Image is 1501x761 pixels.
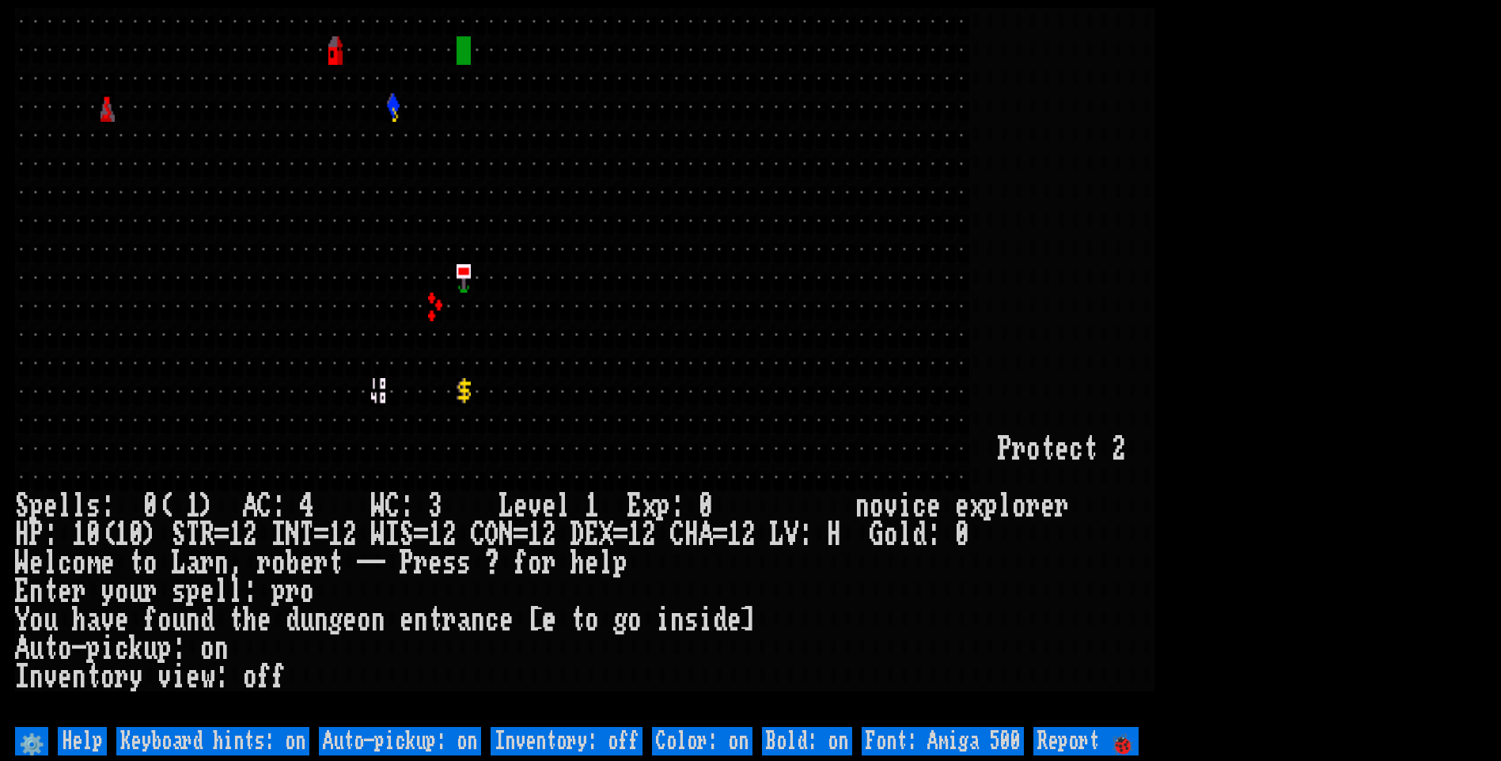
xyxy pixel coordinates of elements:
div: e [300,549,314,577]
div: o [200,634,214,663]
div: s [442,549,457,577]
div: 2 [741,521,756,549]
div: W [371,521,385,549]
div: N [286,521,300,549]
div: v [884,492,898,521]
div: n [471,606,485,634]
div: 2 [1112,435,1126,464]
div: f [143,606,157,634]
div: l [72,492,86,521]
div: b [286,549,300,577]
div: l [229,577,243,606]
div: v [100,606,115,634]
div: d [713,606,727,634]
div: y [100,577,115,606]
div: i [656,606,670,634]
div: E [627,492,642,521]
div: T [300,521,314,549]
div: h [570,549,585,577]
div: l [998,492,1012,521]
div: 1 [229,521,243,549]
div: : [243,577,257,606]
div: m [86,549,100,577]
div: o [585,606,599,634]
div: n [214,634,229,663]
div: E [585,521,599,549]
div: e [257,606,271,634]
div: , [229,549,243,577]
div: o [58,634,72,663]
div: A [243,492,257,521]
div: r [257,549,271,577]
div: u [129,577,143,606]
div: L [770,521,784,549]
div: 1 [115,521,129,549]
div: k [129,634,143,663]
div: o [627,606,642,634]
div: r [542,549,556,577]
div: : [670,492,684,521]
div: 0 [143,492,157,521]
div: S [400,521,414,549]
div: f [514,549,528,577]
div: l [599,549,613,577]
div: - [72,634,86,663]
div: a [86,606,100,634]
div: e [400,606,414,634]
div: : [214,663,229,691]
input: Inventory: off [491,727,642,755]
div: e [499,606,514,634]
input: Color: on [652,727,752,755]
div: C [471,521,485,549]
div: u [300,606,314,634]
div: t [44,577,58,606]
div: c [115,634,129,663]
div: 3 [428,492,442,521]
div: ] [741,606,756,634]
div: P [998,435,1012,464]
div: n [214,549,229,577]
div: : [172,634,186,663]
div: r [414,549,428,577]
div: 1 [328,521,343,549]
div: n [670,606,684,634]
div: c [912,492,927,521]
div: p [656,492,670,521]
div: r [442,606,457,634]
div: = [214,521,229,549]
div: N [499,521,514,549]
div: c [58,549,72,577]
div: ? [485,549,499,577]
div: u [143,634,157,663]
div: X [599,521,613,549]
div: u [29,634,44,663]
div: e [1055,435,1069,464]
div: V [784,521,798,549]
div: c [1069,435,1083,464]
div: H [827,521,841,549]
div: e [58,663,72,691]
div: s [684,606,699,634]
div: c [485,606,499,634]
div: Y [15,606,29,634]
div: l [556,492,570,521]
div: e [927,492,941,521]
div: e [542,606,556,634]
input: Report 🐞 [1033,727,1139,755]
div: l [58,492,72,521]
div: n [371,606,385,634]
div: t [328,549,343,577]
div: o [884,521,898,549]
div: : [44,521,58,549]
div: o [1026,435,1040,464]
div: 0 [129,521,143,549]
div: h [243,606,257,634]
div: I [15,663,29,691]
div: 2 [542,521,556,549]
div: o [29,606,44,634]
div: e [514,492,528,521]
div: : [100,492,115,521]
div: r [143,577,157,606]
div: 2 [343,521,357,549]
div: C [670,521,684,549]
